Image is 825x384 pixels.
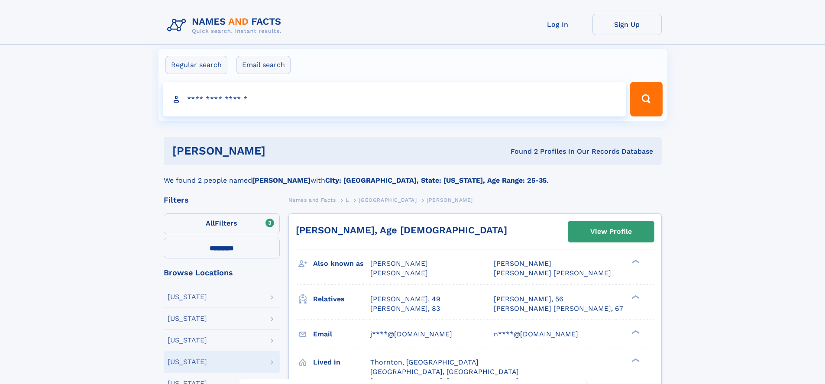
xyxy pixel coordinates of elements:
[313,292,370,307] h3: Relatives
[494,304,623,313] a: [PERSON_NAME] [PERSON_NAME], 67
[164,14,288,37] img: Logo Names and Facts
[168,358,207,365] div: [US_STATE]
[370,368,519,376] span: [GEOGRAPHIC_DATA], [GEOGRAPHIC_DATA]
[494,259,551,268] span: [PERSON_NAME]
[370,269,428,277] span: [PERSON_NAME]
[346,197,349,203] span: L
[168,315,207,322] div: [US_STATE]
[427,197,473,203] span: [PERSON_NAME]
[388,147,653,156] div: Found 2 Profiles In Our Records Database
[370,259,428,268] span: [PERSON_NAME]
[313,355,370,370] h3: Lived in
[590,222,632,242] div: View Profile
[346,194,349,205] a: L
[630,329,640,335] div: ❯
[236,56,291,74] label: Email search
[165,56,227,74] label: Regular search
[164,269,280,277] div: Browse Locations
[313,256,370,271] h3: Also known as
[172,145,388,156] h1: [PERSON_NAME]
[568,221,654,242] a: View Profile
[164,196,280,204] div: Filters
[523,14,592,35] a: Log In
[370,358,479,366] span: Thornton, [GEOGRAPHIC_DATA]
[206,219,215,227] span: All
[164,213,280,234] label: Filters
[164,165,662,186] div: We found 2 people named with .
[630,294,640,300] div: ❯
[252,176,311,184] b: [PERSON_NAME]
[630,259,640,265] div: ❯
[296,225,507,236] a: [PERSON_NAME], Age [DEMOGRAPHIC_DATA]
[359,197,417,203] span: [GEOGRAPHIC_DATA]
[313,327,370,342] h3: Email
[163,82,627,116] input: search input
[370,304,440,313] a: [PERSON_NAME], 83
[168,294,207,300] div: [US_STATE]
[494,269,611,277] span: [PERSON_NAME] [PERSON_NAME]
[494,294,563,304] a: [PERSON_NAME], 56
[630,357,640,363] div: ❯
[630,82,662,116] button: Search Button
[359,194,417,205] a: [GEOGRAPHIC_DATA]
[288,194,336,205] a: Names and Facts
[325,176,547,184] b: City: [GEOGRAPHIC_DATA], State: [US_STATE], Age Range: 25-35
[168,337,207,344] div: [US_STATE]
[592,14,662,35] a: Sign Up
[370,294,440,304] a: [PERSON_NAME], 49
